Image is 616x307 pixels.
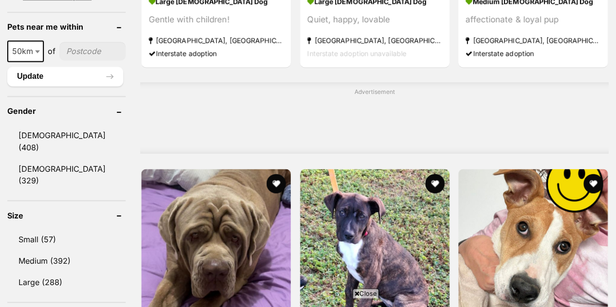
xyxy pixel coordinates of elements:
[7,107,126,115] header: Gender
[466,13,600,26] div: affectionate & loyal pup
[7,250,126,271] a: Medium (392)
[425,174,444,193] button: favourite
[307,49,406,57] span: Interstate adoption unavailable
[7,158,126,190] a: [DEMOGRAPHIC_DATA] (329)
[59,42,126,60] input: postcode
[140,82,609,153] div: Advertisement
[7,229,126,249] a: Small (57)
[583,174,603,193] button: favourite
[266,174,286,193] button: favourite
[8,44,43,58] span: 50km
[307,13,442,26] div: Quiet, happy, lovable
[7,211,126,219] header: Size
[7,40,44,62] span: 50km
[149,46,283,59] div: Interstate adoption
[307,33,442,46] strong: [GEOGRAPHIC_DATA], [GEOGRAPHIC_DATA]
[7,67,123,86] button: Update
[7,271,126,292] a: Large (288)
[466,33,600,46] strong: [GEOGRAPHIC_DATA], [GEOGRAPHIC_DATA]
[7,22,126,31] header: Pets near me within
[466,46,600,59] div: Interstate adoption
[149,33,283,46] strong: [GEOGRAPHIC_DATA], [GEOGRAPHIC_DATA]
[149,13,283,26] div: Gentle with children!
[7,125,126,157] a: [DEMOGRAPHIC_DATA] (408)
[353,289,379,298] span: Close
[48,45,56,57] span: of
